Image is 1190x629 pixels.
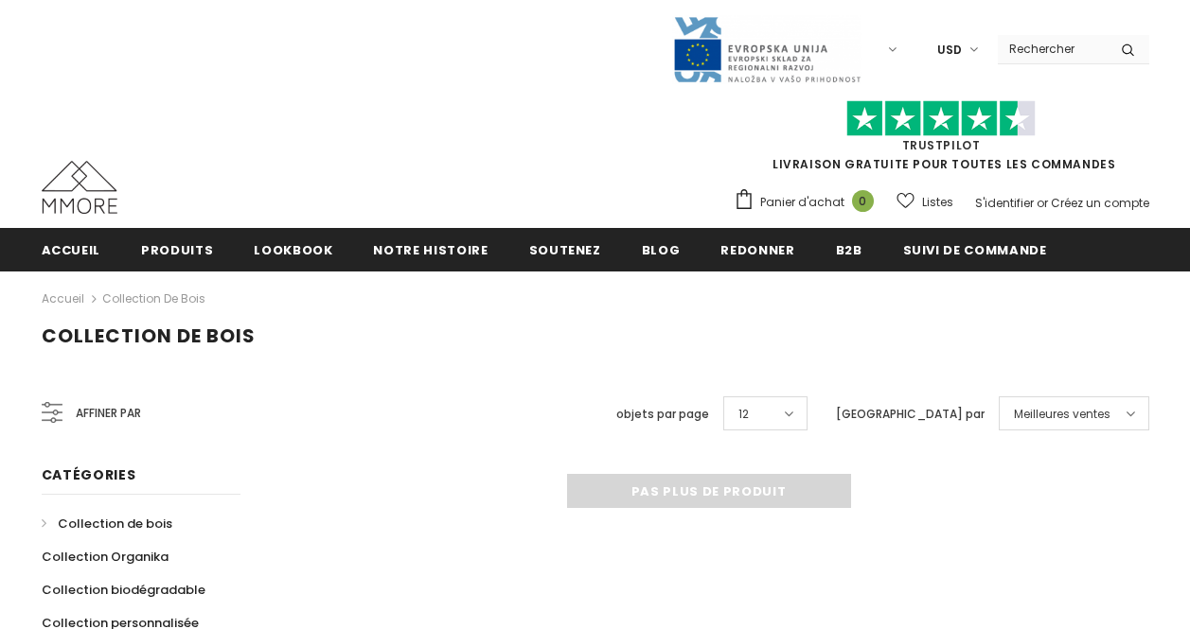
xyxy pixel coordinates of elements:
a: Collection de bois [42,507,172,540]
span: Affiner par [76,403,141,424]
a: Lookbook [254,228,332,271]
a: Créez un compte [1051,195,1149,211]
a: Collection de bois [102,290,205,306]
a: Produits [141,228,213,271]
span: Notre histoire [373,241,488,259]
a: S'identifier [975,195,1034,211]
span: Catégories [42,465,136,484]
span: Collection biodégradable [42,581,205,599]
span: B2B [836,241,862,259]
a: soutenez [529,228,601,271]
img: Javni Razpis [672,15,861,84]
span: Lookbook [254,241,332,259]
a: Notre histoire [373,228,488,271]
a: Suivi de commande [903,228,1047,271]
span: Collection de bois [42,323,256,349]
a: Panier d'achat 0 [734,188,883,217]
span: Listes [922,193,953,212]
span: Suivi de commande [903,241,1047,259]
span: Panier d'achat [760,193,844,212]
span: Redonner [720,241,794,259]
a: Listes [897,185,953,218]
img: Cas MMORE [42,161,117,214]
span: LIVRAISON GRATUITE POUR TOUTES LES COMMANDES [734,109,1149,172]
span: Collection Organika [42,548,169,566]
label: objets par page [616,405,709,424]
a: Blog [642,228,681,271]
a: Accueil [42,228,101,271]
span: Produits [141,241,213,259]
label: [GEOGRAPHIC_DATA] par [836,405,985,424]
img: Faites confiance aux étoiles pilotes [846,100,1036,137]
a: TrustPilot [902,137,981,153]
a: Collection Organika [42,540,169,573]
a: Javni Razpis [672,41,861,57]
span: 0 [852,190,874,212]
span: Blog [642,241,681,259]
span: Accueil [42,241,101,259]
a: Collection biodégradable [42,573,205,606]
span: Collection de bois [58,515,172,533]
span: USD [937,41,962,60]
span: Meilleures ventes [1014,405,1110,424]
span: 12 [738,405,749,424]
span: or [1037,195,1048,211]
input: Search Site [998,35,1107,62]
span: soutenez [529,241,601,259]
a: Redonner [720,228,794,271]
a: B2B [836,228,862,271]
a: Accueil [42,288,84,310]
